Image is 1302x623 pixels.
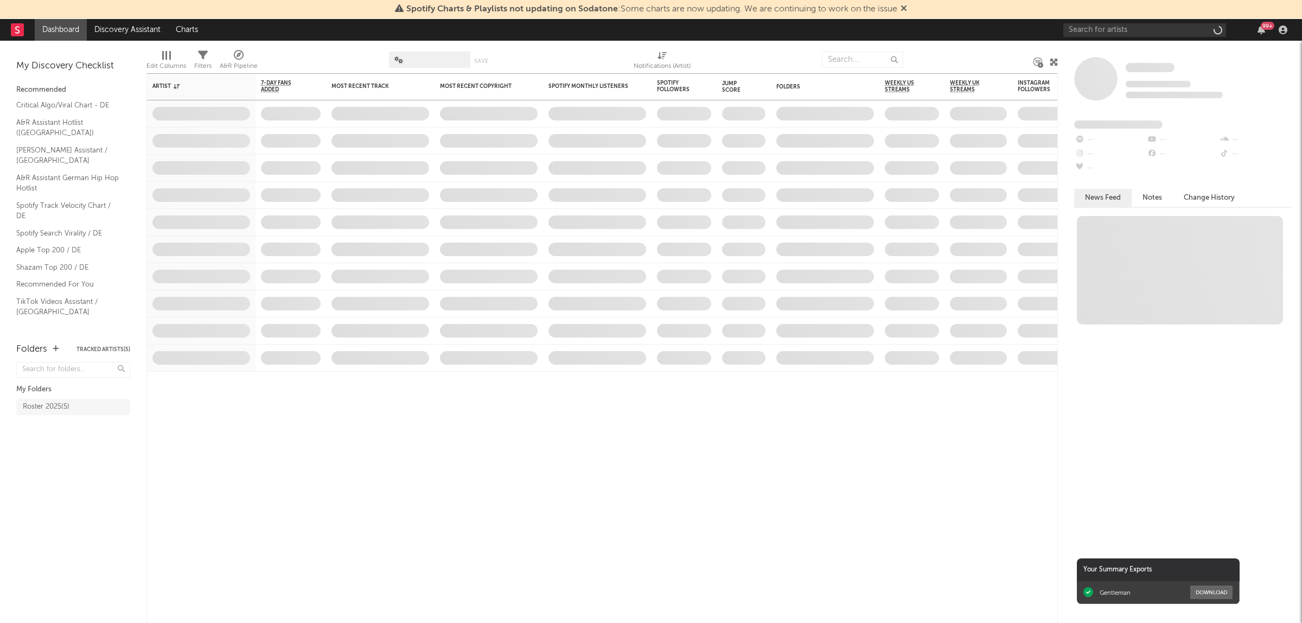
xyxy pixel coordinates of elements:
div: Filters [194,60,212,73]
a: Apple Top 200 / DE [16,244,119,256]
a: Roster 2025(5) [16,399,130,415]
div: Jump Score [722,80,749,93]
div: Edit Columns [146,46,186,78]
div: Folders [16,343,47,356]
div: -- [1146,147,1218,161]
button: Notes [1132,189,1173,207]
input: Search for artists [1063,23,1226,37]
a: Spotify Track Velocity Chart / DE [16,200,119,222]
div: My Discovery Checklist [16,60,130,73]
input: Search for folders... [16,362,130,378]
div: Edit Columns [146,60,186,73]
span: Weekly US Streams [885,80,923,93]
input: Search... [822,52,903,68]
a: Shazam Top 200 / DE [16,262,119,274]
div: Most Recent Track [331,83,413,90]
span: : Some charts are now updating. We are continuing to work on the issue [406,5,897,14]
div: A&R Pipeline [220,60,258,73]
div: Folders [776,84,858,90]
div: Gentleman [1100,589,1131,596]
span: Some Artist [1126,63,1175,72]
a: Spotify Search Virality / DE [16,227,119,239]
a: A&R Assistant German Hip Hop Hotlist [16,172,119,194]
div: Roster 2025 ( 5 ) [23,400,69,414]
a: TikTok Videos Assistant / [GEOGRAPHIC_DATA] [16,296,119,318]
div: Notifications (Artist) [634,46,691,78]
div: 99 + [1261,22,1274,30]
div: Notifications (Artist) [634,60,691,73]
div: -- [1146,133,1218,147]
div: Recommended [16,84,130,97]
div: Filters [194,46,212,78]
button: Change History [1173,189,1246,207]
span: 0 fans last week [1126,92,1223,98]
span: Weekly UK Streams [950,80,991,93]
a: A&R Assistant Hotlist ([GEOGRAPHIC_DATA]) [16,117,119,139]
button: 99+ [1258,26,1265,34]
a: Recommended For You [16,278,119,290]
span: Spotify Charts & Playlists not updating on Sodatone [406,5,618,14]
a: Charts [168,19,206,41]
button: Download [1190,586,1233,599]
span: Fans Added by Platform [1074,120,1163,129]
div: A&R Pipeline [220,46,258,78]
a: Some Artist [1126,62,1175,73]
div: -- [1219,133,1291,147]
div: Spotify Followers [657,80,695,93]
a: Critical Algo/Viral Chart - DE [16,99,119,111]
div: Most Recent Copyright [440,83,521,90]
div: -- [1074,133,1146,147]
div: Your Summary Exports [1077,558,1240,581]
span: Dismiss [901,5,907,14]
span: 7-Day Fans Added [261,80,304,93]
a: Discovery Assistant [87,19,168,41]
a: Dashboard [35,19,87,41]
div: -- [1219,147,1291,161]
div: -- [1074,147,1146,161]
div: Artist [152,83,234,90]
button: Tracked Artists(5) [76,347,130,352]
div: Spotify Monthly Listeners [548,83,630,90]
button: News Feed [1074,189,1132,207]
div: Instagram Followers [1018,80,1056,93]
div: My Folders [16,383,130,396]
div: -- [1074,161,1146,175]
span: Tracking Since: [DATE] [1126,81,1191,87]
button: Save [474,58,488,64]
a: [PERSON_NAME] Assistant / [GEOGRAPHIC_DATA] [16,144,119,167]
